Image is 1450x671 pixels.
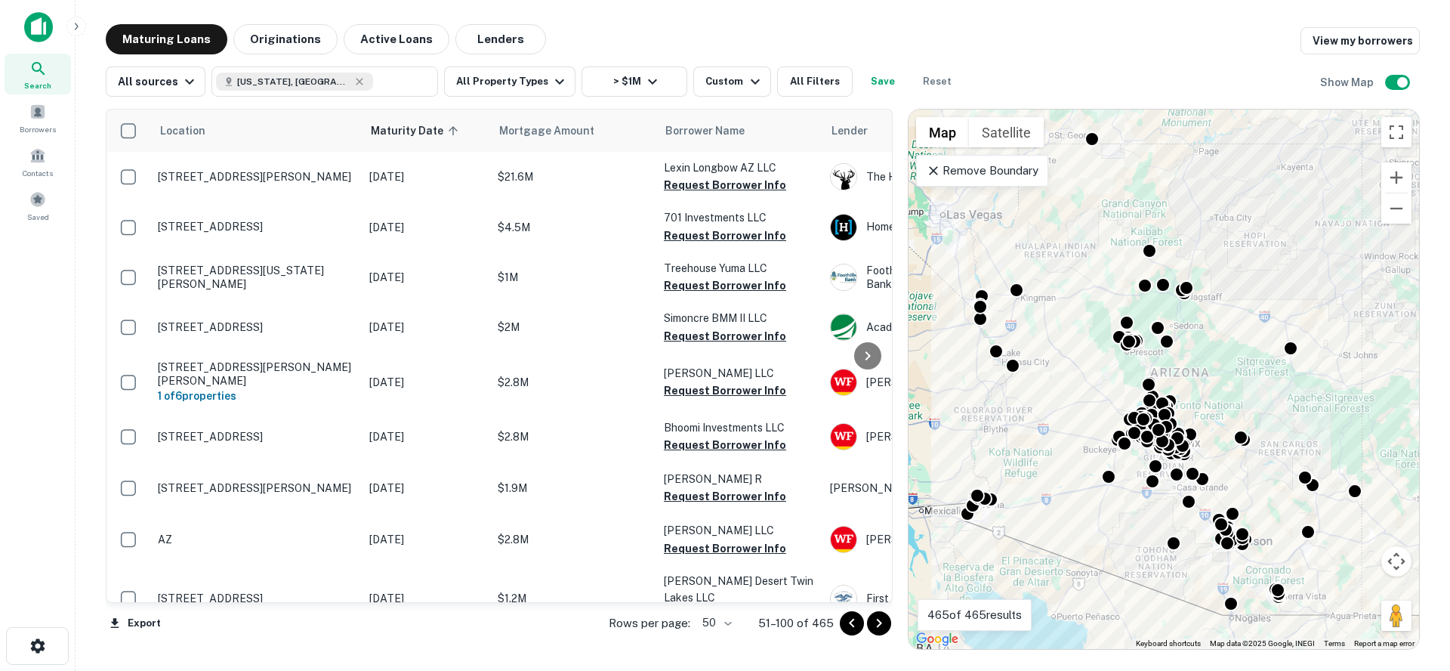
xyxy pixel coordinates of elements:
[693,66,770,97] button: Custom
[609,614,690,632] p: Rows per page:
[830,163,1057,190] div: The Hartford
[498,319,649,335] p: $2M
[5,97,71,138] a: Borrowers
[158,388,354,404] h6: 1 of 6 properties
[369,219,483,236] p: [DATE]
[24,12,53,42] img: capitalize-icon.png
[664,227,786,245] button: Request Borrower Info
[582,66,687,97] button: > $1M
[5,141,71,182] a: Contacts
[5,185,71,226] div: Saved
[664,365,815,382] p: [PERSON_NAME] LLC
[859,66,907,97] button: Save your search to get updates of matches that match your search criteria.
[912,629,962,649] a: Open this area in Google Maps (opens a new window)
[158,264,354,291] p: [STREET_ADDRESS][US_STATE][PERSON_NAME]
[362,110,490,152] th: Maturity Date
[830,526,1057,553] div: [PERSON_NAME] Fargo
[237,75,350,88] span: [US_STATE], [GEOGRAPHIC_DATA]
[758,614,834,632] p: 51–100 of 465
[831,164,856,190] img: picture
[867,611,891,635] button: Go to next page
[664,419,815,436] p: Bhoomi Investments LLC
[1381,193,1411,224] button: Zoom out
[830,423,1057,450] div: [PERSON_NAME] Fargo
[1381,162,1411,193] button: Zoom in
[369,590,483,607] p: [DATE]
[1136,639,1201,649] button: Keyboard shortcuts
[830,369,1057,396] div: [PERSON_NAME] Fargo
[498,374,649,391] p: $2.8M
[831,314,856,340] img: picture
[158,360,354,388] p: [STREET_ADDRESS][PERSON_NAME][PERSON_NAME]
[664,382,786,400] button: Request Borrower Info
[705,73,764,91] div: Custom
[159,122,205,140] span: Location
[118,73,199,91] div: All sources
[822,110,1064,152] th: Lender
[830,214,1057,241] div: Homestreet Bank
[831,424,856,450] img: picture
[498,531,649,548] p: $2.8M
[830,314,1057,341] div: Academy Bank
[664,327,786,345] button: Request Borrower Info
[106,612,165,635] button: Export
[498,428,649,445] p: $2.8M
[369,480,483,496] p: [DATE]
[664,436,786,454] button: Request Borrower Info
[455,24,546,54] button: Lenders
[158,430,354,444] p: [STREET_ADDRESS]
[831,122,868,140] span: Lender
[369,428,483,445] p: [DATE]
[831,370,856,395] img: picture
[831,264,856,290] img: picture
[158,320,354,334] p: [STREET_ADDRESS]
[664,277,786,295] button: Request Borrower Info
[369,169,483,185] p: [DATE]
[499,122,614,140] span: Mortgage Amount
[369,319,483,335] p: [DATE]
[1374,550,1450,623] iframe: Chat Widget
[664,209,815,226] p: 701 Investments LLC
[490,110,656,152] th: Mortgage Amount
[969,117,1044,147] button: Show satellite imagery
[830,480,1057,496] p: [PERSON_NAME] NEL
[696,612,734,634] div: 50
[1381,546,1411,577] button: Map camera controls
[1210,639,1315,648] span: Map data ©2025 Google, INEGI
[664,471,815,487] p: [PERSON_NAME] R
[831,215,856,240] img: picture
[927,606,1022,624] p: 465 of 465 results
[150,110,362,152] th: Location
[656,110,822,152] th: Borrower Name
[913,66,961,97] button: Reset
[1354,639,1415,648] a: Report a map error
[664,176,786,194] button: Request Borrower Info
[664,540,786,558] button: Request Borrower Info
[664,159,815,176] p: Lexin Longbow AZ LLC
[23,167,53,179] span: Contacts
[233,24,338,54] button: Originations
[916,117,969,147] button: Show street map
[498,480,649,496] p: $1.9M
[444,66,575,97] button: All Property Types
[926,162,1038,180] p: Remove Boundary
[24,79,51,91] span: Search
[498,219,649,236] p: $4.5M
[106,66,205,97] button: All sources
[830,264,1057,291] div: Foothills Bank - Division Of Glacier Bank
[158,533,354,546] p: AZ
[912,629,962,649] img: Google
[27,211,49,223] span: Saved
[20,123,56,135] span: Borrowers
[665,122,745,140] span: Borrower Name
[5,54,71,94] a: Search
[158,170,354,184] p: [STREET_ADDRESS][PERSON_NAME]
[664,522,815,539] p: [PERSON_NAME] LLC
[830,585,1057,612] div: First American Title
[664,573,815,606] p: [PERSON_NAME] Desert Twin Lakes LLC
[498,269,649,286] p: $1M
